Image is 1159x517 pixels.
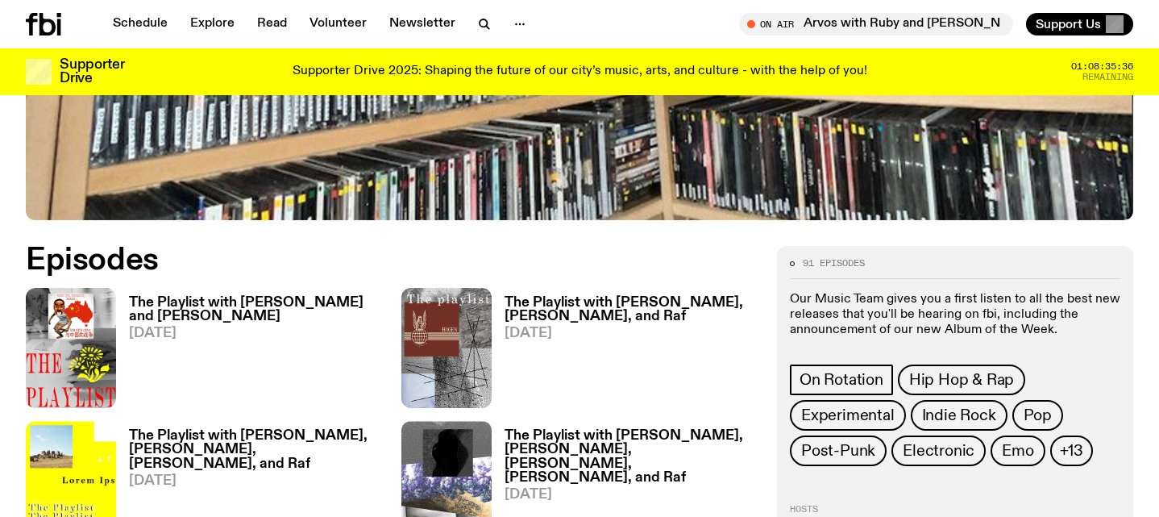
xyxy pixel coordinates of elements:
[1012,400,1063,431] a: Pop
[790,400,906,431] a: Experimental
[129,296,382,323] h3: The Playlist with [PERSON_NAME] and [PERSON_NAME]
[1002,442,1033,460] span: Emo
[116,296,382,408] a: The Playlist with [PERSON_NAME] and [PERSON_NAME][DATE]
[801,442,875,460] span: Post-Punk
[800,371,883,389] span: On Rotation
[505,327,758,340] span: [DATE]
[129,474,382,488] span: [DATE]
[903,442,974,460] span: Electronic
[300,13,376,35] a: Volunteer
[909,371,1014,389] span: Hip Hop & Rap
[103,13,177,35] a: Schedule
[991,436,1045,466] a: Emo
[801,407,895,424] span: Experimental
[1024,407,1052,424] span: Pop
[898,365,1025,395] a: Hip Hop & Rap
[129,327,382,340] span: [DATE]
[505,488,758,502] span: [DATE]
[891,436,986,466] a: Electronic
[803,259,865,268] span: 91 episodes
[181,13,244,35] a: Explore
[922,407,996,424] span: Indie Rock
[505,296,758,323] h3: The Playlist with [PERSON_NAME], [PERSON_NAME], and Raf
[60,58,124,85] h3: Supporter Drive
[293,65,867,79] p: Supporter Drive 2025: Shaping the future of our city’s music, arts, and culture - with the help o...
[790,436,887,466] a: Post-Punk
[505,429,758,484] h3: The Playlist with [PERSON_NAME], [PERSON_NAME], [PERSON_NAME], [PERSON_NAME], and Raf
[1082,73,1133,81] span: Remaining
[247,13,297,35] a: Read
[26,246,758,275] h2: Episodes
[1050,436,1093,466] button: +13
[790,365,893,395] a: On Rotation
[492,296,758,408] a: The Playlist with [PERSON_NAME], [PERSON_NAME], and Raf[DATE]
[1060,442,1083,460] span: +13
[790,291,1120,338] p: Our Music Team gives you a first listen to all the best new releases that you'll be hearing on fb...
[1026,13,1133,35] button: Support Us
[380,13,465,35] a: Newsletter
[911,400,1007,431] a: Indie Rock
[739,13,1013,35] button: On AirArvos with Ruby and [PERSON_NAME]
[1036,17,1101,31] span: Support Us
[1071,62,1133,71] span: 01:08:35:36
[129,429,382,470] h3: The Playlist with [PERSON_NAME], [PERSON_NAME], [PERSON_NAME], and Raf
